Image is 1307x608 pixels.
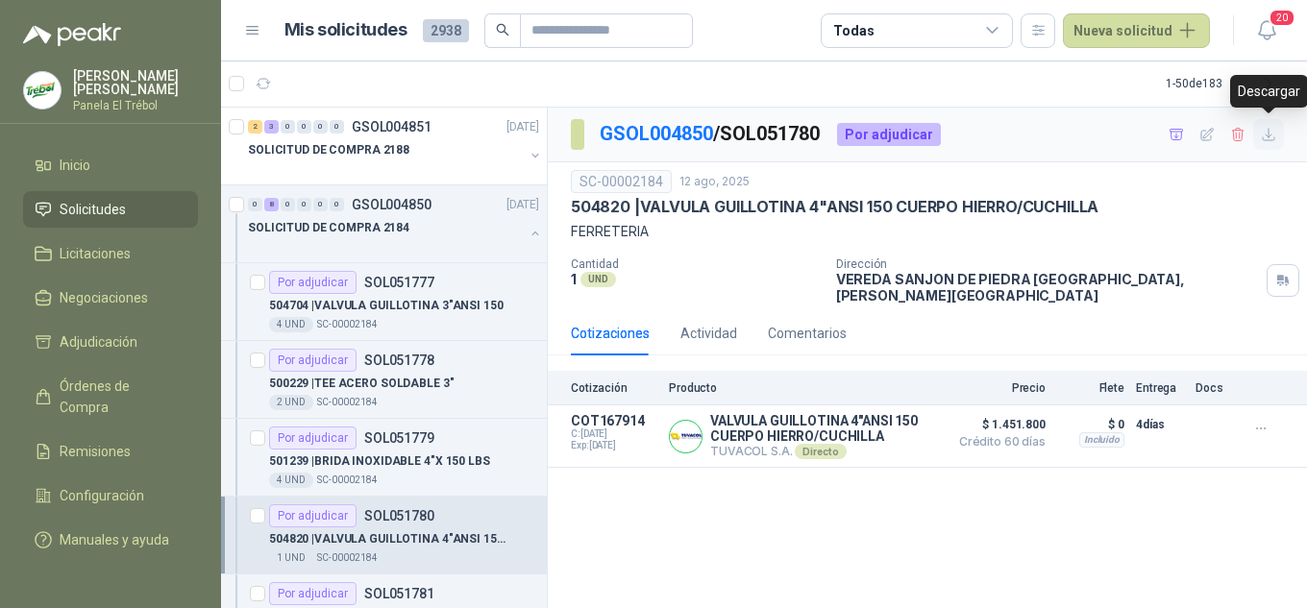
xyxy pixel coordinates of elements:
[1057,381,1124,395] p: Flete
[352,198,432,211] p: GSOL004850
[1249,13,1284,48] button: 20
[330,198,344,211] div: 0
[269,317,313,332] div: 4 UND
[833,20,874,41] div: Todas
[949,413,1046,436] span: $ 1.451.800
[60,441,131,462] span: Remisiones
[600,122,713,145] a: GSOL004850
[949,436,1046,448] span: Crédito 60 días
[269,452,490,471] p: 501239 | BRIDA INOXIDABLE 4"X 150 LBS
[1269,9,1295,27] span: 20
[571,381,657,395] p: Cotización
[571,221,1284,242] p: FERRETERIA
[284,16,407,44] h1: Mis solicitudes
[24,72,61,109] img: Company Logo
[317,317,378,332] p: SC-00002184
[364,353,434,367] p: SOL051778
[680,323,737,344] div: Actividad
[269,473,313,488] div: 4 UND
[221,419,547,497] a: Por adjudicarSOL051779501239 |BRIDA INOXIDABLE 4"X 150 LBS4 UNDSC-00002184
[352,120,432,134] p: GSOL004851
[571,257,821,271] p: Cantidad
[269,426,357,450] div: Por adjudicar
[679,173,750,191] p: 12 ago, 2025
[600,119,822,149] p: / SOL051780
[73,100,198,111] p: Panela El Trébol
[571,197,1098,217] p: 504820 | VALVULA GUILLOTINA 4"ANSI 150 CUERPO HIERRO/CUCHILLA
[60,243,131,264] span: Licitaciones
[269,395,313,410] div: 2 UND
[248,198,262,211] div: 0
[571,271,577,287] p: 1
[269,504,357,527] div: Por adjudicar
[23,433,198,470] a: Remisiones
[795,444,846,459] div: Directo
[281,198,295,211] div: 0
[506,196,539,214] p: [DATE]
[23,522,198,558] a: Manuales y ayuda
[297,120,311,134] div: 0
[1196,381,1234,395] p: Docs
[768,323,847,344] div: Comentarios
[669,381,938,395] p: Producto
[248,219,409,237] p: SOLICITUD DE COMPRA 2184
[571,413,657,428] p: COT167914
[60,287,148,308] span: Negociaciones
[269,271,357,294] div: Por adjudicar
[317,473,378,488] p: SC-00002184
[496,23,509,36] span: search
[949,381,1046,395] p: Precio
[1166,68,1284,99] div: 1 - 50 de 183
[60,485,144,506] span: Configuración
[710,444,938,459] p: TUVACOL S.A.
[60,155,90,176] span: Inicio
[710,413,938,444] p: VALVULA GUILLOTINA 4"ANSI 150 CUERPO HIERRO/CUCHILLA
[670,421,702,452] img: Company Logo
[269,530,508,548] p: 504820 | VALVULA GUILLOTINA 4"ANSI 150 CUERPO HIERRO/CUCHILLA
[1079,432,1124,448] div: Incluido
[269,582,357,605] div: Por adjudicar
[506,118,539,136] p: [DATE]
[1063,13,1210,48] button: Nueva solicitud
[1136,413,1184,436] p: 4 días
[60,199,126,220] span: Solicitudes
[269,297,504,315] p: 504704 | VALVULA GUILLOTINA 3"ANSI 150
[23,23,121,46] img: Logo peakr
[248,115,543,177] a: 2 3 0 0 0 0 GSOL004851[DATE] SOLICITUD DE COMPRA 2188
[836,257,1259,271] p: Dirección
[423,19,469,42] span: 2938
[248,141,409,159] p: SOLICITUD DE COMPRA 2188
[60,376,180,418] span: Órdenes de Compra
[221,497,547,574] a: Por adjudicarSOL051780504820 |VALVULA GUILLOTINA 4"ANSI 150 CUERPO HIERRO/CUCHILLA1 UNDSC-00002184
[264,198,279,211] div: 8
[313,120,328,134] div: 0
[264,120,279,134] div: 3
[571,170,672,193] div: SC-00002184
[836,271,1259,304] p: VEREDA SANJON DE PIEDRA [GEOGRAPHIC_DATA] , [PERSON_NAME][GEOGRAPHIC_DATA]
[23,324,198,360] a: Adjudicación
[60,529,169,550] span: Manuales y ayuda
[364,431,434,445] p: SOL051779
[248,193,543,255] a: 0 8 0 0 0 0 GSOL004850[DATE] SOLICITUD DE COMPRA 2184
[571,428,657,440] span: C: [DATE]
[269,349,357,372] div: Por adjudicar
[297,198,311,211] div: 0
[23,147,198,183] a: Inicio
[364,276,434,289] p: SOL051777
[23,235,198,272] a: Licitaciones
[330,120,344,134] div: 0
[571,323,650,344] div: Cotizaciones
[313,198,328,211] div: 0
[269,375,455,393] p: 500229 | TEE ACERO SOLDABLE 3"
[580,272,616,287] div: UND
[23,477,198,514] a: Configuración
[221,341,547,419] a: Por adjudicarSOL051778500229 |TEE ACERO SOLDABLE 3"2 UNDSC-00002184
[221,263,547,341] a: Por adjudicarSOL051777504704 |VALVULA GUILLOTINA 3"ANSI 1504 UNDSC-00002184
[23,368,198,426] a: Órdenes de Compra
[317,395,378,410] p: SC-00002184
[281,120,295,134] div: 0
[364,509,434,523] p: SOL051780
[248,120,262,134] div: 2
[1057,413,1124,436] p: $ 0
[60,331,137,353] span: Adjudicación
